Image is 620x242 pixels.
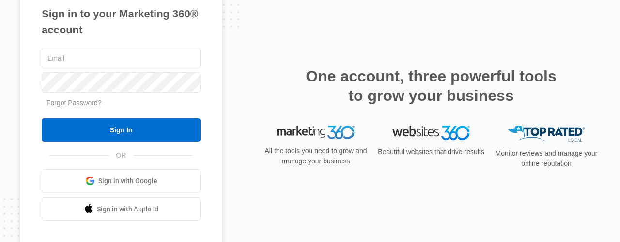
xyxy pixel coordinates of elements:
[392,126,470,140] img: Websites 360
[97,204,159,214] span: Sign in with Apple Id
[492,148,601,169] p: Monitor reviews and manage your online reputation
[42,197,201,221] a: Sign in with Apple Id
[262,146,370,166] p: All the tools you need to grow and manage your business
[42,48,201,68] input: Email
[303,66,559,105] h2: One account, three powerful tools to grow your business
[508,126,585,142] img: Top Rated Local
[42,6,201,38] h1: Sign in to your Marketing 360® account
[109,150,133,161] span: OR
[42,169,201,193] a: Sign in with Google
[98,176,157,186] span: Sign in with Google
[277,126,355,139] img: Marketing 360
[377,147,485,157] p: Beautiful websites that drive results
[42,118,201,142] input: Sign In
[46,99,102,107] a: Forgot Password?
